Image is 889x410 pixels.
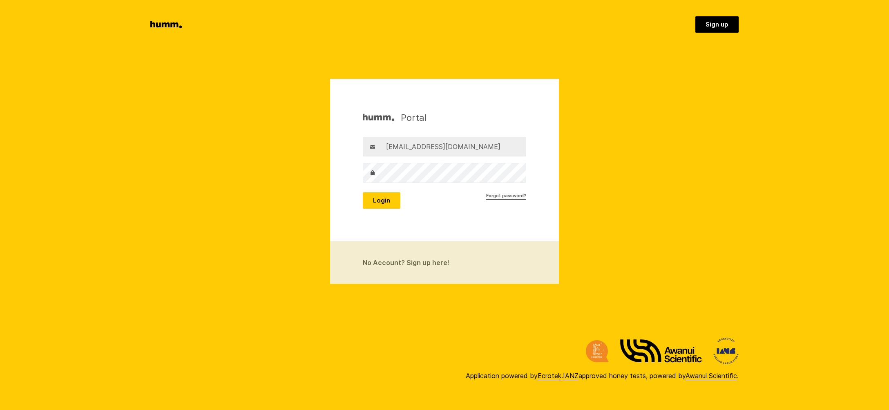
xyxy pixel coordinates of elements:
[538,372,561,380] a: Ecrotek
[695,16,739,33] a: Sign up
[563,372,579,380] a: IANZ
[363,192,400,209] button: Login
[486,192,526,200] a: Forgot password?
[330,241,559,284] a: No Account? Sign up here!
[620,339,702,363] img: Awanui Scientific
[363,111,394,124] img: Humm
[686,372,737,380] a: Awanui Scientific
[713,338,739,364] img: International Accreditation New Zealand
[363,111,427,124] h1: Portal
[586,340,609,362] img: Ecrotek
[466,371,739,381] div: Application powered by . approved honey tests, powered by .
